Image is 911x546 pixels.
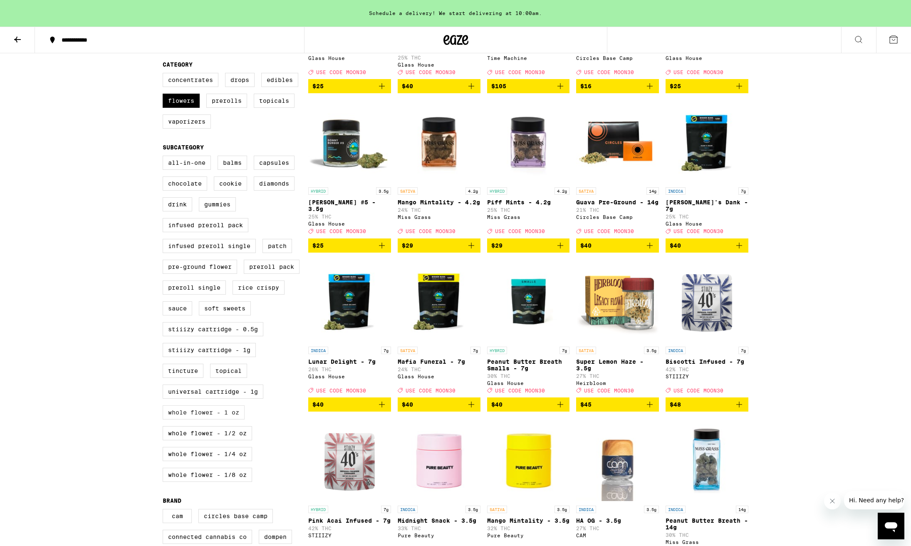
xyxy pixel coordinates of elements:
[487,214,570,220] div: Miss Grass
[308,259,391,342] img: Glass House - Lunar Delight - 7g
[406,229,455,234] span: USE CODE MOON30
[163,426,252,440] label: Whole Flower - 1/2 oz
[495,229,545,234] span: USE CODE MOON30
[398,259,480,342] img: Glass House - Mafia Funeral - 7g
[576,533,659,538] div: CAM
[163,385,263,399] label: Universal Cartridge - 1g
[163,509,192,523] label: CAM
[673,388,723,393] span: USE CODE MOON30
[666,100,748,183] img: Glass House - Hank's Dank - 7g
[163,468,252,482] label: Whole Flower - 1/8 oz
[308,358,391,365] p: Lunar Delight - 7g
[163,497,181,504] legend: Brand
[580,83,592,89] span: $16
[398,358,480,365] p: Mafia Funeral - 7g
[487,100,570,238] a: Open page for Piff Mints - 4.2g from Miss Grass
[576,79,659,93] button: Add to bag
[262,239,292,253] label: Patch
[491,242,503,249] span: $29
[576,397,659,412] button: Add to bag
[381,347,391,354] p: 7g
[163,280,226,295] label: Preroll Single
[308,100,391,238] a: Open page for Donny Burger #5 - 3.5g from Glass House
[666,347,686,354] p: INDICA
[308,187,328,195] p: HYBRID
[406,69,455,75] span: USE CODE MOON30
[210,364,247,378] label: Topical
[584,229,634,234] span: USE CODE MOON30
[666,199,748,212] p: [PERSON_NAME]'s Dank - 7g
[736,506,748,513] p: 14g
[576,100,659,183] img: Circles Base Camp - Guava Pre-Ground - 14g
[398,374,480,379] div: Glass House
[308,367,391,372] p: 26% THC
[666,517,748,531] p: Peanut Butter Breath - 14g
[163,260,237,274] label: Pre-ground Flower
[308,347,328,354] p: INDICA
[163,144,204,151] legend: Subcategory
[225,73,255,87] label: Drops
[308,55,391,61] div: Glass House
[163,530,252,544] label: Connected Cannabis Co
[666,367,748,372] p: 42% THC
[824,493,841,509] iframe: Close message
[398,533,480,538] div: Pure Beauty
[398,79,480,93] button: Add to bag
[398,207,480,213] p: 24% THC
[576,55,659,61] div: Circles Base Camp
[487,533,570,538] div: Pure Beauty
[487,380,570,386] div: Glass House
[487,79,570,93] button: Add to bag
[666,397,748,412] button: Add to bag
[487,259,570,397] a: Open page for Peanut Butter Breath Smalls - 7g from Glass House
[316,229,366,234] span: USE CODE MOON30
[495,69,545,75] span: USE CODE MOON30
[308,418,391,501] img: STIIIZY - Pink Acai Infused - 7g
[254,156,295,170] label: Capsules
[218,156,247,170] label: Balms
[670,83,681,89] span: $25
[646,187,659,195] p: 14g
[495,388,545,393] span: USE CODE MOON30
[163,73,218,87] label: Concentrates
[576,207,659,213] p: 21% THC
[308,517,391,524] p: Pink Acai Infused - 7g
[398,238,480,253] button: Add to bag
[673,69,723,75] span: USE CODE MOON30
[576,380,659,386] div: Heirbloom
[666,100,748,238] a: Open page for Hank's Dank - 7g from Glass House
[487,517,570,524] p: Mango Mintality - 3.5g
[163,364,203,378] label: Tincture
[398,347,418,354] p: SATIVA
[381,506,391,513] p: 7g
[487,100,570,183] img: Miss Grass - Piff Mints - 4.2g
[402,83,413,89] span: $40
[398,100,480,183] img: Miss Grass - Mango Mintality - 4.2g
[376,187,391,195] p: 3.5g
[163,218,248,232] label: Infused Preroll Pack
[398,397,480,412] button: Add to bag
[308,533,391,538] div: STIIIZY
[738,347,748,354] p: 7g
[666,221,748,226] div: Glass House
[398,55,480,60] p: 25% THC
[308,238,391,253] button: Add to bag
[163,94,200,108] label: Flowers
[666,532,748,538] p: 30% THC
[576,214,659,220] div: Circles Base Camp
[644,347,659,354] p: 3.5g
[199,197,236,211] label: Gummies
[398,62,480,67] div: Glass House
[576,358,659,372] p: Super Lemon Haze - 3.5g
[163,61,193,68] legend: Category
[308,214,391,219] p: 25% THC
[670,401,681,408] span: $48
[199,301,251,315] label: Soft Sweets
[738,187,748,195] p: 7g
[312,401,324,408] span: $40
[576,506,596,513] p: INDICA
[487,238,570,253] button: Add to bag
[576,526,659,531] p: 27% THC
[666,259,748,397] a: Open page for Biscotti Infused - 7g from STIIIZY
[406,388,455,393] span: USE CODE MOON30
